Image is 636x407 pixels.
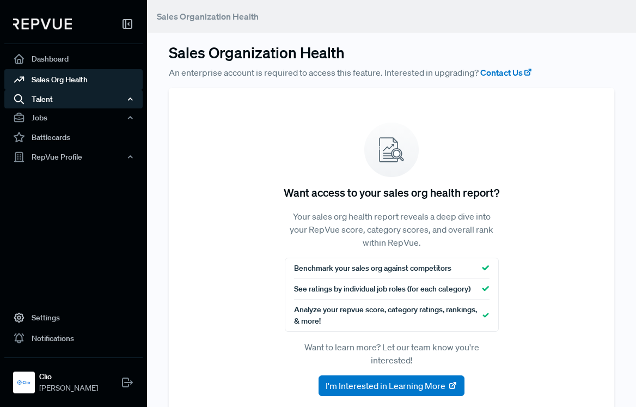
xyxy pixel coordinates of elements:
[294,283,470,295] span: See ratings by individual job roles (for each category)
[39,371,98,382] strong: Clio
[169,44,614,62] h3: Sales Organization Health
[4,108,143,127] button: Jobs
[284,186,499,199] h5: Want access to your sales org health report?
[39,382,98,394] span: [PERSON_NAME]
[294,263,451,274] span: Benchmark your sales org against competitors
[4,357,143,398] a: ClioClio[PERSON_NAME]
[4,328,143,349] a: Notifications
[319,375,464,396] button: I'm Interested in Learning More
[480,66,533,79] a: Contact Us
[15,374,33,391] img: Clio
[4,69,143,90] a: Sales Org Health
[169,66,614,79] p: An enterprise account is required to access this feature. Interested in upgrading?
[157,11,259,22] span: Sales Organization Health
[4,48,143,69] a: Dashboard
[4,148,143,166] button: RepVue Profile
[4,307,143,328] a: Settings
[285,210,499,249] p: Your sales org health report reveals a deep dive into your RepVue score, category scores, and ove...
[294,304,483,327] span: Analyze your repvue score, category ratings, rankings, & more!
[4,127,143,148] a: Battlecards
[285,341,499,367] p: Want to learn more? Let our team know you're interested!
[13,19,72,29] img: RepVue
[4,90,143,108] button: Talent
[326,379,445,392] span: I'm Interested in Learning More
